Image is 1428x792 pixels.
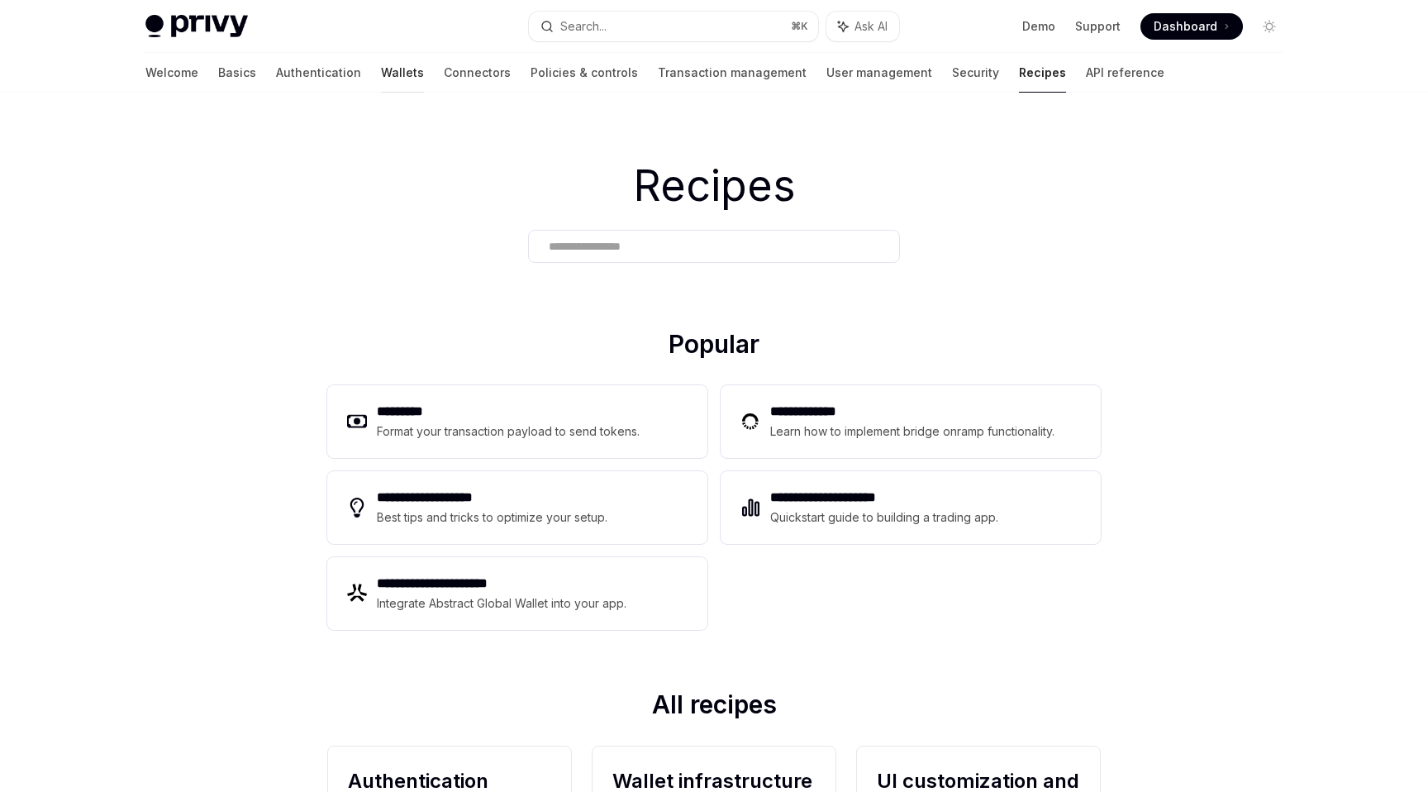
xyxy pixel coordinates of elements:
a: Authentication [276,53,361,93]
h2: Popular [327,329,1101,365]
a: Demo [1022,18,1055,35]
a: Dashboard [1140,13,1243,40]
a: **** **** ***Learn how to implement bridge onramp functionality. [721,385,1101,458]
div: Best tips and tricks to optimize your setup. [377,508,610,527]
span: Dashboard [1154,18,1217,35]
div: Search... [560,17,607,36]
a: Transaction management [658,53,807,93]
img: light logo [145,15,248,38]
span: ⌘ K [791,20,808,33]
a: Security [952,53,999,93]
div: Integrate Abstract Global Wallet into your app. [377,594,628,613]
a: Policies & controls [531,53,638,93]
h2: All recipes [327,689,1101,726]
a: Welcome [145,53,198,93]
button: Toggle dark mode [1256,13,1283,40]
a: Support [1075,18,1121,35]
div: Quickstart guide to building a trading app. [770,508,999,527]
div: Learn how to implement bridge onramp functionality. [770,422,1059,441]
a: Basics [218,53,256,93]
a: API reference [1086,53,1164,93]
button: Ask AI [826,12,899,41]
a: Wallets [381,53,424,93]
div: Format your transaction payload to send tokens. [377,422,640,441]
button: Search...⌘K [529,12,818,41]
a: Connectors [444,53,511,93]
a: Recipes [1019,53,1066,93]
a: **** ****Format your transaction payload to send tokens. [327,385,707,458]
a: User management [826,53,932,93]
span: Ask AI [854,18,888,35]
